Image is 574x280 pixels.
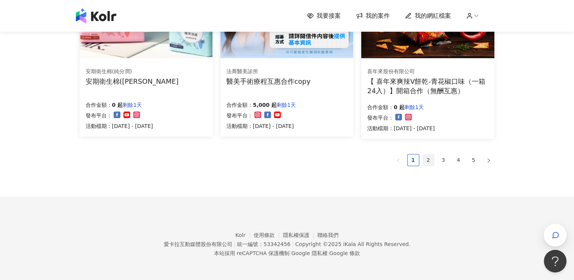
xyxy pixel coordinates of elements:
[289,250,291,256] span: |
[415,12,451,20] span: 我的網紅檔案
[123,100,142,109] p: 剩餘1天
[237,241,290,247] div: 統一編號：53342456
[163,241,232,247] div: 愛卡拉互動媒體股份有限公司
[405,12,451,20] a: 我的網紅檔案
[392,154,404,166] li: Previous Page
[405,103,424,112] p: 剩餘1天
[292,241,294,247] span: |
[253,100,277,109] p: 5,000 起
[226,68,311,75] div: 法喬醫美診所
[277,100,296,109] p: 剩餘1天
[422,154,434,166] li: 2
[483,154,495,166] button: right
[356,12,390,20] a: 我的案件
[86,122,153,131] p: 活動檔期：[DATE] - [DATE]
[396,158,400,163] span: left
[438,154,449,166] a: 3
[468,154,479,166] a: 5
[86,111,112,120] p: 發布平台：
[394,103,405,112] p: 0 起
[295,241,410,247] div: Copyright © 2025 All Rights Reserved.
[367,103,394,112] p: 合作金額：
[367,113,394,122] p: 發布平台：
[86,100,112,109] p: 合作金額：
[367,77,488,95] div: 【 喜年來爽辣V餅乾-青花椒口味（一箱24入）】開箱合作（無酬互惠）
[254,232,283,238] a: 使用條款
[86,77,179,86] div: 安期衛生棉([PERSON_NAME]
[76,8,116,23] img: logo
[235,232,254,238] a: Kolr
[226,77,311,86] div: 醫美手術療程互惠合作copy
[468,154,480,166] li: 5
[453,154,464,166] a: 4
[392,154,404,166] button: left
[407,154,419,166] li: 1
[214,249,360,258] span: 本站採用 reCAPTCHA 保護機制
[367,68,488,75] div: 喜年來股份有限公司
[483,154,495,166] li: Next Page
[544,250,566,272] iframe: Help Scout Beacon - Open
[328,250,329,256] span: |
[317,12,341,20] span: 我要接案
[307,12,341,20] a: 我要接案
[343,241,356,247] a: iKala
[283,232,318,238] a: 隱私權保護
[226,122,296,131] p: 活動檔期：[DATE] - [DATE]
[86,68,179,75] div: 安期衛生棉(純分潤)
[367,124,435,133] p: 活動檔期：[DATE] - [DATE]
[234,241,235,247] span: |
[486,158,491,163] span: right
[291,250,328,256] a: Google 隱私權
[317,232,339,238] a: 聯絡我們
[366,12,390,20] span: 我的案件
[112,100,123,109] p: 0 起
[408,154,419,166] a: 1
[423,154,434,166] a: 2
[329,250,360,256] a: Google 條款
[226,111,253,120] p: 發布平台：
[437,154,449,166] li: 3
[452,154,465,166] li: 4
[226,100,253,109] p: 合作金額：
